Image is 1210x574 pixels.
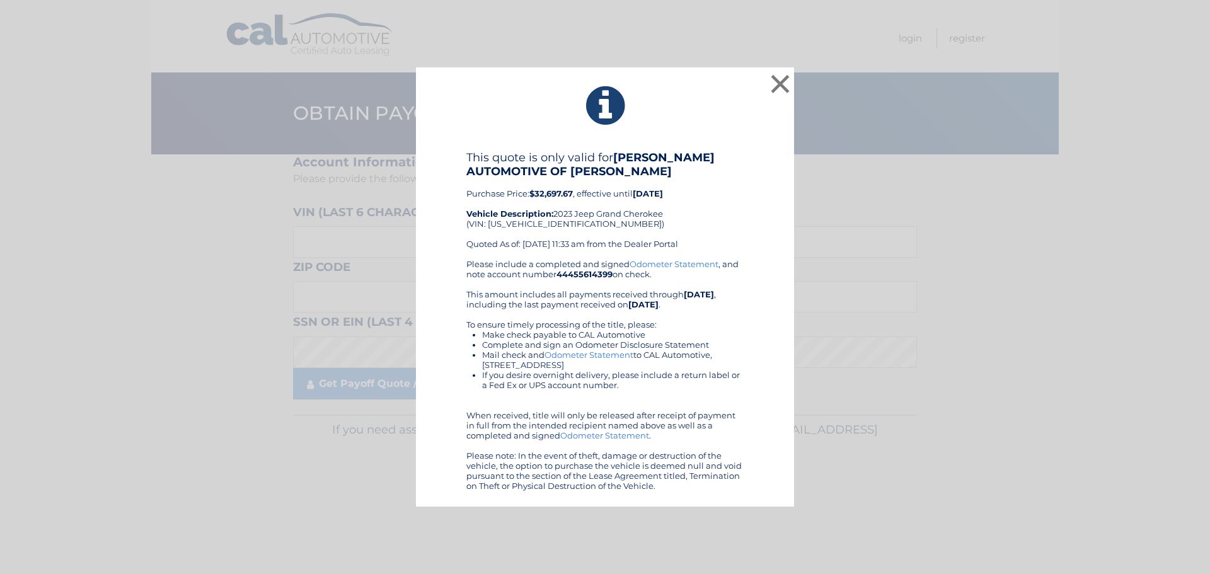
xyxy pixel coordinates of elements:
[628,299,659,309] b: [DATE]
[466,259,744,491] div: Please include a completed and signed , and note account number on check. This amount includes al...
[466,209,553,219] strong: Vehicle Description:
[630,259,718,269] a: Odometer Statement
[633,188,663,198] b: [DATE]
[482,330,744,340] li: Make check payable to CAL Automotive
[768,71,793,96] button: ×
[560,430,649,440] a: Odometer Statement
[482,370,744,390] li: If you desire overnight delivery, please include a return label or a Fed Ex or UPS account number.
[544,350,633,360] a: Odometer Statement
[529,188,573,198] b: $32,697.67
[466,151,744,178] h4: This quote is only valid for
[466,151,744,259] div: Purchase Price: , effective until 2023 Jeep Grand Cherokee (VIN: [US_VEHICLE_IDENTIFICATION_NUMBE...
[482,350,744,370] li: Mail check and to CAL Automotive, [STREET_ADDRESS]
[684,289,714,299] b: [DATE]
[466,151,715,178] b: [PERSON_NAME] AUTOMOTIVE OF [PERSON_NAME]
[482,340,744,350] li: Complete and sign an Odometer Disclosure Statement
[556,269,613,279] b: 44455614399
